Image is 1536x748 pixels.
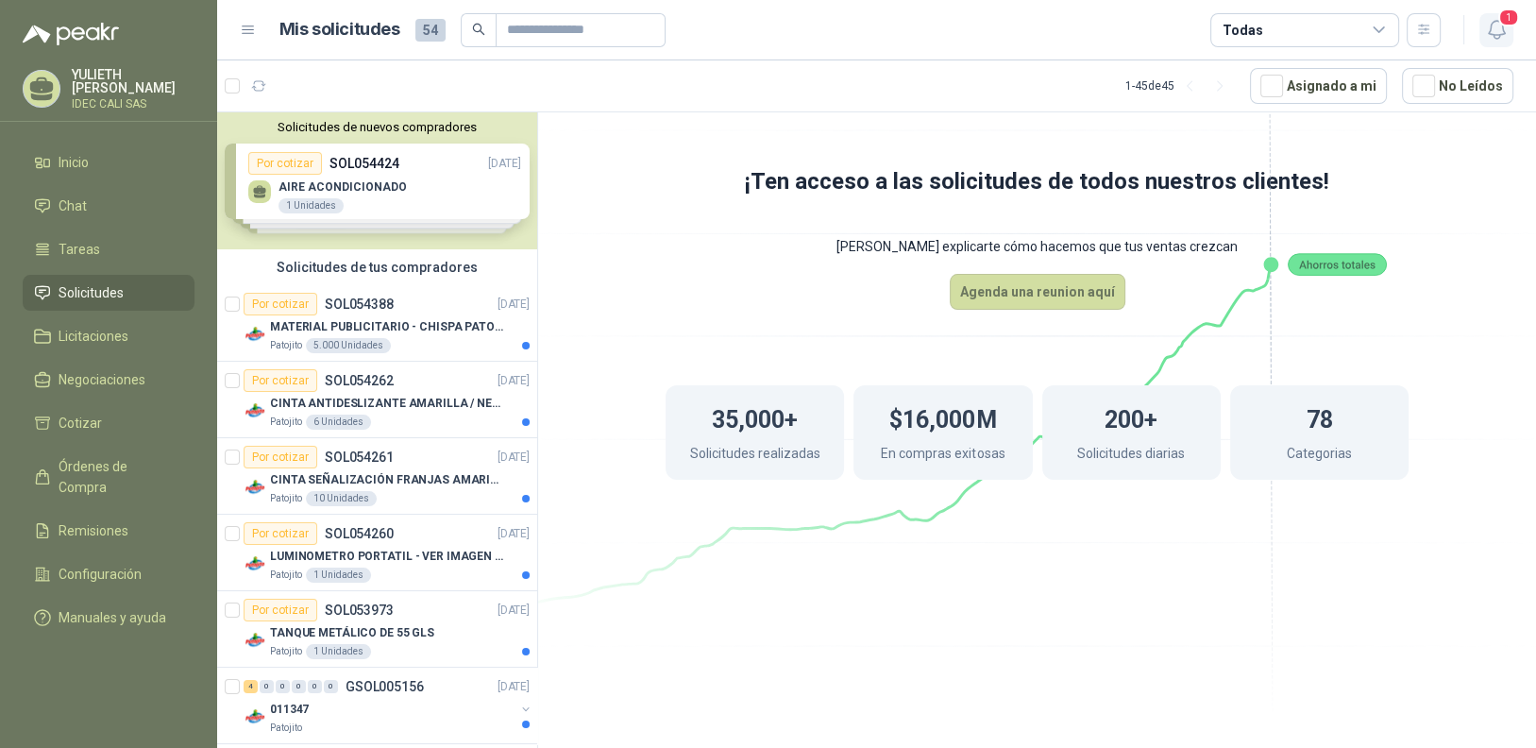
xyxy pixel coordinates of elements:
[1479,13,1513,47] button: 1
[308,680,322,693] div: 0
[217,515,537,591] a: Por cotizarSOL054260[DATE] Company LogoLUMINOMETRO PORTATIL - VER IMAGEN ADJUNTAPatojito1 Unidades
[244,680,258,693] div: 4
[244,476,266,499] img: Company Logo
[346,680,424,693] p: GSOL005156
[950,274,1125,310] button: Agenda una reunion aquí
[270,701,309,719] p: 011347
[498,525,530,543] p: [DATE]
[415,19,446,42] span: 54
[23,188,194,224] a: Chat
[23,231,194,267] a: Tareas
[270,395,505,413] p: CINTA ANTIDESLIZANTE AMARILLA / NEGRA
[325,297,394,311] p: SOL054388
[270,491,302,506] p: Patojito
[59,607,166,628] span: Manuales y ayuda
[59,195,87,216] span: Chat
[325,527,394,540] p: SOL054260
[244,705,266,728] img: Company Logo
[59,326,128,347] span: Licitaciones
[690,443,820,468] p: Solicitudes realizadas
[217,591,537,668] a: Por cotizarSOL053973[DATE] Company LogoTANQUE METÁLICO DE 55 GLSPatojito1 Unidades
[472,23,485,36] span: search
[260,680,274,693] div: 0
[1402,68,1513,104] button: No Leídos
[325,450,394,464] p: SOL054261
[244,552,266,575] img: Company Logo
[306,568,371,583] div: 1 Unidades
[270,644,302,659] p: Patojito
[59,456,177,498] span: Órdenes de Compra
[244,599,317,621] div: Por cotizar
[325,374,394,387] p: SOL054262
[270,338,302,353] p: Patojito
[1287,443,1352,468] p: Categorias
[23,513,194,549] a: Remisiones
[498,449,530,467] p: [DATE]
[225,120,530,134] button: Solicitudes de nuevos compradores
[306,415,371,430] div: 6 Unidades
[498,296,530,314] p: [DATE]
[270,568,302,583] p: Patojito
[498,372,530,390] p: [DATE]
[244,399,266,422] img: Company Logo
[1498,8,1519,26] span: 1
[59,564,142,585] span: Configuración
[244,369,317,392] div: Por cotizar
[59,369,145,390] span: Negociaciones
[1125,71,1235,101] div: 1 - 45 de 45
[23,449,194,505] a: Órdenes de Compra
[217,438,537,515] a: Por cotizarSOL054261[DATE] Company LogoCINTA SEÑALIZACIÓN FRANJAS AMARILLAS NEGRAPatojito10 Unidades
[217,249,537,285] div: Solicitudes de tus compradores
[498,602,530,620] p: [DATE]
[1223,20,1262,41] div: Todas
[1105,397,1157,438] h1: 200+
[59,520,128,541] span: Remisiones
[59,239,100,260] span: Tareas
[881,443,1004,468] p: En compras exitosas
[244,293,317,315] div: Por cotizar
[59,413,102,433] span: Cotizar
[217,362,537,438] a: Por cotizarSOL054262[DATE] Company LogoCINTA ANTIDESLIZANTE AMARILLA / NEGRAPatojito6 Unidades
[270,624,434,642] p: TANQUE METÁLICO DE 55 GLS
[889,397,996,438] h1: $16,000M
[270,471,505,489] p: CINTA SEÑALIZACIÓN FRANJAS AMARILLAS NEGRA
[23,318,194,354] a: Licitaciones
[292,680,306,693] div: 0
[324,680,338,693] div: 0
[23,600,194,636] a: Manuales y ayuda
[306,491,377,506] div: 10 Unidades
[270,548,505,566] p: LUMINOMETRO PORTATIL - VER IMAGEN ADJUNTA
[244,629,266,652] img: Company Logo
[244,675,533,736] a: 4 0 0 0 0 0 GSOL005156[DATE] Company Logo011347Patojito
[23,405,194,441] a: Cotizar
[23,275,194,311] a: Solicitudes
[1077,443,1185,468] p: Solicitudes diarias
[23,556,194,592] a: Configuración
[23,23,119,45] img: Logo peakr
[59,282,124,303] span: Solicitudes
[712,397,798,438] h1: 35,000+
[325,603,394,617] p: SOL053973
[276,680,290,693] div: 0
[72,98,194,110] p: IDEC CALI SAS
[270,415,302,430] p: Patojito
[244,522,317,545] div: Por cotizar
[217,112,537,249] div: Solicitudes de nuevos compradoresPor cotizarSOL054424[DATE] AIRE ACONDICIONADO1 UnidadesPor cotiz...
[217,285,537,362] a: Por cotizarSOL054388[DATE] Company LogoMATERIAL PUBLICITARIO - CHISPA PATOJITO VER ADJUNTOPatojit...
[1306,397,1332,438] h1: 78
[1250,68,1387,104] button: Asignado a mi
[72,68,194,94] p: YULIETH [PERSON_NAME]
[306,338,391,353] div: 5.000 Unidades
[498,678,530,696] p: [DATE]
[244,446,317,468] div: Por cotizar
[23,144,194,180] a: Inicio
[306,644,371,659] div: 1 Unidades
[270,318,505,336] p: MATERIAL PUBLICITARIO - CHISPA PATOJITO VER ADJUNTO
[244,323,266,346] img: Company Logo
[279,16,400,43] h1: Mis solicitudes
[270,721,302,736] p: Patojito
[23,362,194,398] a: Negociaciones
[59,152,89,173] span: Inicio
